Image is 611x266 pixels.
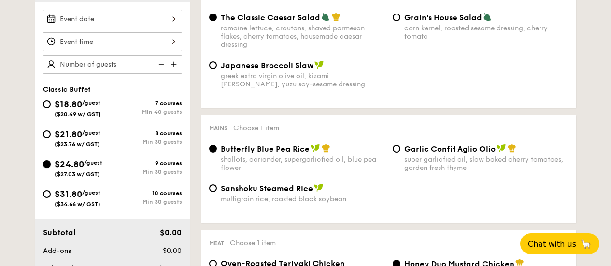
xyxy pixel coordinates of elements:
[113,100,182,107] div: 7 courses
[55,201,100,208] span: ($34.66 w/ GST)
[160,228,182,237] span: $0.00
[168,55,182,73] img: icon-add.58712e84.svg
[43,100,51,108] input: $18.80/guest($20.49 w/ GST)7 coursesMin 40 guests
[163,247,182,255] span: $0.00
[43,32,182,51] input: Event time
[209,240,224,247] span: Meat
[55,171,100,178] span: ($27.03 w/ GST)
[233,124,279,132] span: Choose 1 item
[393,145,400,153] input: Garlic Confit Aglio Oliosuper garlicfied oil, slow baked cherry tomatoes, garden fresh thyme
[404,24,568,41] div: corn kernel, roasted sesame dressing, cherry tomato
[43,247,71,255] span: Add-ons
[209,145,217,153] input: Butterfly Blue Pea Riceshallots, coriander, supergarlicfied oil, blue pea flower
[321,13,330,21] img: icon-vegetarian.fe4039eb.svg
[82,189,100,196] span: /guest
[113,109,182,115] div: Min 40 guests
[43,228,76,237] span: Subtotal
[153,55,168,73] img: icon-reduce.1d2dbef1.svg
[55,159,84,169] span: $24.80
[43,85,91,94] span: Classic Buffet
[82,129,100,136] span: /guest
[221,184,313,193] span: Sanshoku Steamed Rice
[113,190,182,196] div: 10 courses
[55,141,100,148] span: ($23.76 w/ GST)
[43,55,182,74] input: Number of guests
[404,155,568,172] div: super garlicfied oil, slow baked cherry tomatoes, garden fresh thyme
[43,160,51,168] input: $24.80/guest($27.03 w/ GST)9 coursesMin 30 guests
[113,139,182,145] div: Min 30 guests
[508,144,516,153] img: icon-chef-hat.a58ddaea.svg
[404,13,482,22] span: Grain's House Salad
[404,144,496,154] span: Garlic Confit Aglio Olio
[113,198,182,205] div: Min 30 guests
[209,125,227,132] span: Mains
[221,155,385,172] div: shallots, coriander, supergarlicfied oil, blue pea flower
[221,195,385,203] div: multigrain rice, roasted black soybean
[221,13,320,22] span: The Classic Caesar Salad
[393,14,400,21] input: Grain's House Saladcorn kernel, roasted sesame dressing, cherry tomato
[43,130,51,138] input: $21.80/guest($23.76 w/ GST)8 coursesMin 30 guests
[209,61,217,69] input: Japanese Broccoli Slawgreek extra virgin olive oil, kizami [PERSON_NAME], yuzu soy-sesame dressing
[311,144,320,153] img: icon-vegan.f8ff3823.svg
[483,13,492,21] img: icon-vegetarian.fe4039eb.svg
[82,99,100,106] span: /guest
[55,189,82,199] span: $31.80
[55,129,82,140] span: $21.80
[314,60,324,69] img: icon-vegan.f8ff3823.svg
[314,183,324,192] img: icon-vegan.f8ff3823.svg
[221,72,385,88] div: greek extra virgin olive oil, kizami [PERSON_NAME], yuzu soy-sesame dressing
[322,144,330,153] img: icon-chef-hat.a58ddaea.svg
[230,239,276,247] span: Choose 1 item
[84,159,102,166] span: /guest
[221,144,310,154] span: Butterfly Blue Pea Rice
[221,61,313,70] span: Japanese Broccoli Slaw
[209,184,217,192] input: Sanshoku Steamed Ricemultigrain rice, roasted black soybean
[55,99,82,110] span: $18.80
[332,13,341,21] img: icon-chef-hat.a58ddaea.svg
[528,239,576,249] span: Chat with us
[113,168,182,175] div: Min 30 guests
[43,190,51,198] input: $31.80/guest($34.66 w/ GST)10 coursesMin 30 guests
[497,144,506,153] img: icon-vegan.f8ff3823.svg
[113,160,182,167] div: 9 courses
[55,111,101,118] span: ($20.49 w/ GST)
[209,14,217,21] input: The Classic Caesar Saladromaine lettuce, croutons, shaved parmesan flakes, cherry tomatoes, house...
[43,10,182,28] input: Event date
[221,24,385,49] div: romaine lettuce, croutons, shaved parmesan flakes, cherry tomatoes, housemade caesar dressing
[520,233,599,254] button: Chat with us🦙
[580,238,592,250] span: 🦙
[113,130,182,137] div: 8 courses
